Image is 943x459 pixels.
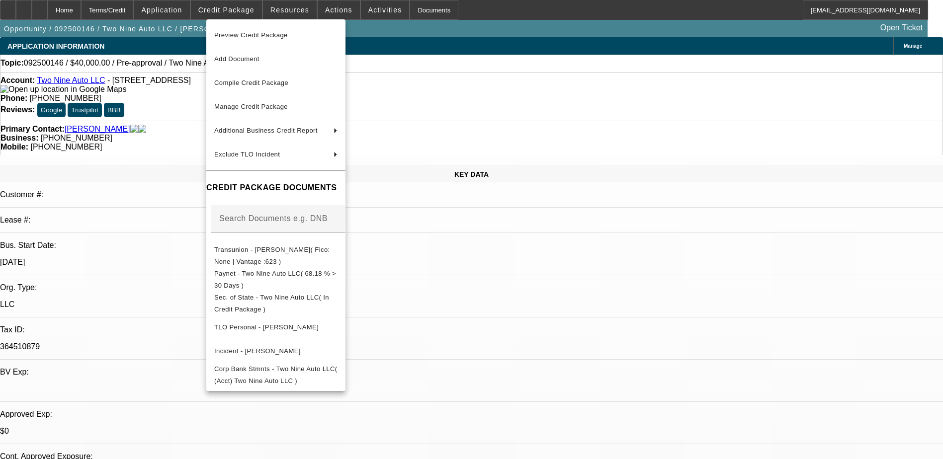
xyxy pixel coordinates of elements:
[214,79,288,86] span: Compile Credit Package
[214,347,301,355] span: Incident - [PERSON_NAME]
[206,244,345,268] button: Transunion - Davis, Damian( Fico: None | Vantage :623 )
[206,339,345,363] button: Incident - Davis, Damian
[214,323,319,331] span: TLO Personal - [PERSON_NAME]
[214,365,337,384] span: Corp Bank Stmnts - Two Nine Auto LLC( (Acct) Two Nine Auto LLC )
[214,31,288,39] span: Preview Credit Package
[214,270,336,289] span: Paynet - Two Nine Auto LLC( 68.18 % > 30 Days )
[214,103,288,110] span: Manage Credit Package
[214,294,329,313] span: Sec. of State - Two Nine Auto LLC( In Credit Package )
[206,315,345,339] button: TLO Personal - Davis, Damian
[214,246,330,265] span: Transunion - [PERSON_NAME]( Fico: None | Vantage :623 )
[206,182,345,194] h4: CREDIT PACKAGE DOCUMENTS
[214,127,318,134] span: Additional Business Credit Report
[219,214,328,223] mat-label: Search Documents e.g. DNB
[206,292,345,315] button: Sec. of State - Two Nine Auto LLC( In Credit Package )
[214,55,259,63] span: Add Document
[206,363,345,387] button: Corp Bank Stmnts - Two Nine Auto LLC( (Acct) Two Nine Auto LLC )
[206,268,345,292] button: Paynet - Two Nine Auto LLC( 68.18 % > 30 Days )
[214,151,280,158] span: Exclude TLO Incident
